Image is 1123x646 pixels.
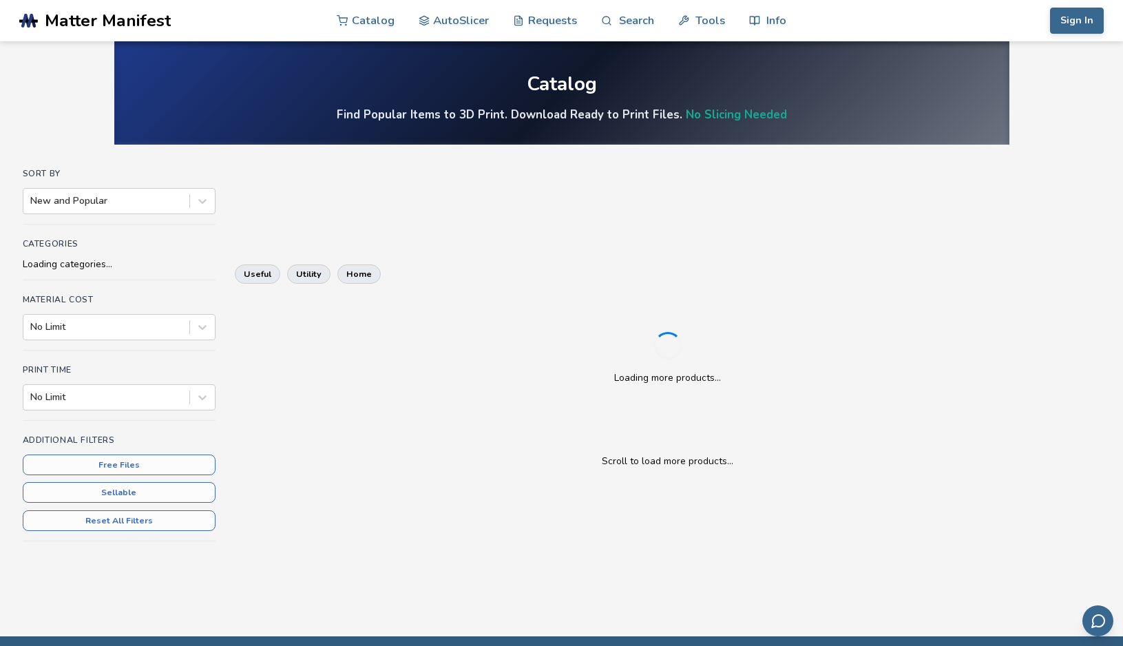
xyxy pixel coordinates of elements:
[287,264,330,284] button: utility
[23,365,216,375] h4: Print Time
[23,239,216,249] h4: Categories
[23,455,216,475] button: Free Files
[337,107,787,123] h4: Find Popular Items to 3D Print. Download Ready to Print Files.
[23,169,216,178] h4: Sort By
[614,371,721,385] p: Loading more products...
[527,74,597,95] div: Catalog
[1050,8,1104,34] button: Sign In
[23,295,216,304] h4: Material Cost
[30,322,33,333] input: No Limit
[23,435,216,445] h4: Additional Filters
[686,107,787,123] a: No Slicing Needed
[23,510,216,531] button: Reset All Filters
[23,482,216,503] button: Sellable
[249,454,1087,468] p: Scroll to load more products...
[1082,605,1113,636] button: Send feedback via email
[30,392,33,403] input: No Limit
[337,264,381,284] button: home
[23,259,216,270] div: Loading categories...
[235,264,280,284] button: useful
[45,11,171,30] span: Matter Manifest
[30,196,33,207] input: New and Popular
